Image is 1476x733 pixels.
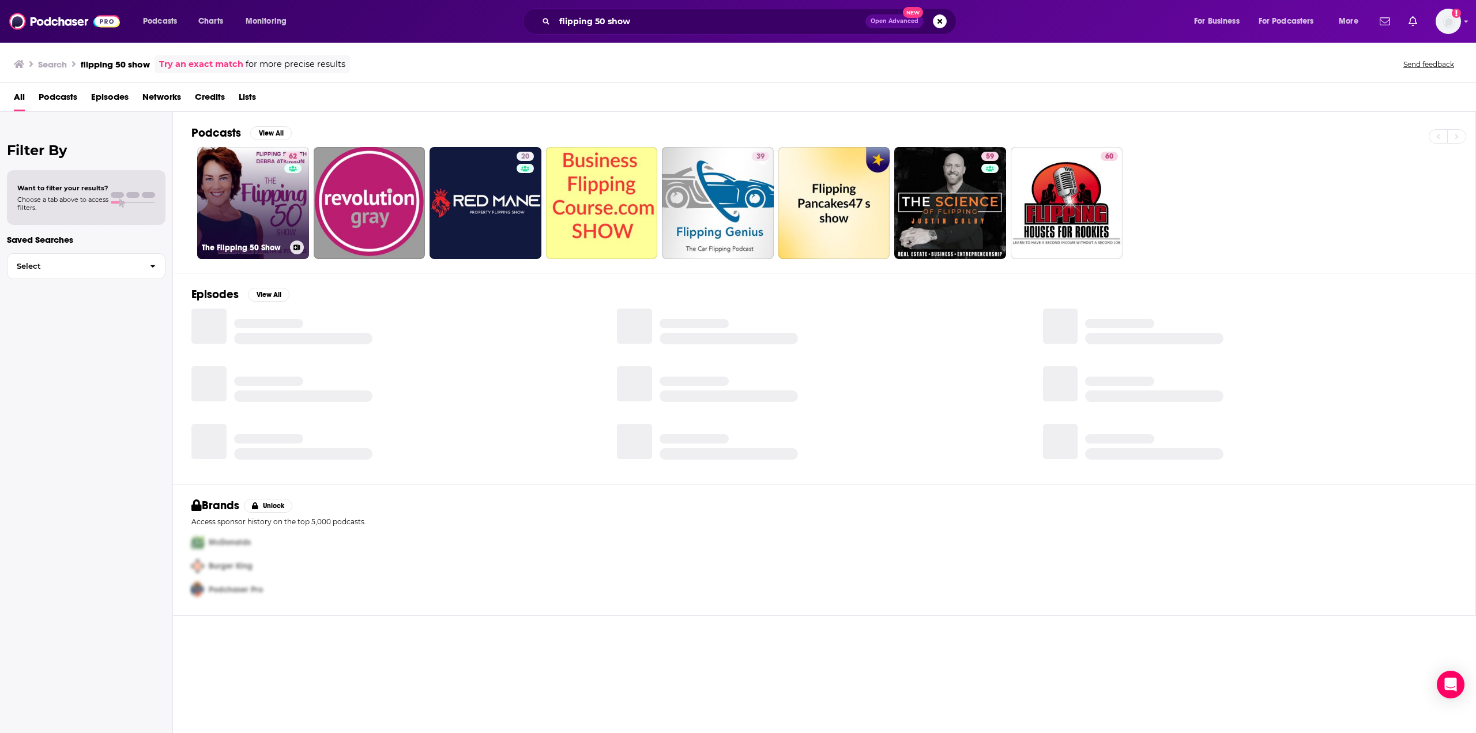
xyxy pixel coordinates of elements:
button: open menu [1251,12,1331,31]
a: Charts [191,12,230,31]
div: Search podcasts, credits, & more... [534,8,967,35]
a: 62The Flipping 50 Show [197,147,309,259]
button: View All [248,288,289,302]
h2: Brands [191,498,239,513]
a: 59 [981,152,999,161]
span: for more precise results [246,58,345,71]
span: 60 [1105,151,1113,163]
img: Third Pro Logo [187,578,209,602]
a: Show notifications dropdown [1404,12,1422,31]
span: McDonalds [209,537,251,547]
a: PodcastsView All [191,126,292,140]
a: Credits [195,88,225,111]
img: Podchaser - Follow, Share and Rate Podcasts [9,10,120,32]
h3: flipping 50 show [81,59,150,70]
span: Podchaser Pro [209,585,263,595]
a: Try an exact match [159,58,243,71]
span: 20 [521,151,529,163]
a: 60 [1101,152,1118,161]
button: open menu [238,12,302,31]
a: 20 [430,147,541,259]
img: User Profile [1436,9,1461,34]
span: Monitoring [246,13,287,29]
a: EpisodesView All [191,287,289,302]
span: New [903,7,924,18]
h2: Episodes [191,287,239,302]
button: Send feedback [1400,59,1458,69]
a: Networks [142,88,181,111]
a: Lists [239,88,256,111]
a: 59 [894,147,1006,259]
button: open menu [1186,12,1254,31]
a: All [14,88,25,111]
button: Unlock [244,499,293,513]
span: 39 [756,151,765,163]
a: 39 [752,152,769,161]
span: Open Advanced [871,18,918,24]
span: 62 [289,151,297,163]
button: View All [250,126,292,140]
a: 20 [517,152,534,161]
a: 39 [662,147,774,259]
span: Choose a tab above to access filters. [17,196,108,212]
h2: Filter By [7,142,165,159]
h3: The Flipping 50 Show [202,243,285,253]
span: Want to filter your results? [17,184,108,192]
h2: Podcasts [191,126,241,140]
p: Access sponsor history on the top 5,000 podcasts. [191,517,1457,526]
span: Logged in as Ashley_Beenen [1436,9,1461,34]
a: Episodes [91,88,129,111]
span: For Business [1194,13,1240,29]
span: More [1339,13,1358,29]
span: Charts [198,13,223,29]
img: Second Pro Logo [187,554,209,578]
span: For Podcasters [1259,13,1314,29]
p: Saved Searches [7,234,165,245]
a: Podcasts [39,88,77,111]
button: open menu [135,12,192,31]
button: open menu [1331,12,1373,31]
span: 59 [986,151,994,163]
button: Show profile menu [1436,9,1461,34]
input: Search podcasts, credits, & more... [555,12,865,31]
a: 62 [284,152,302,161]
button: Select [7,253,165,279]
span: Burger King [209,561,253,571]
span: Podcasts [143,13,177,29]
svg: Add a profile image [1452,9,1461,18]
button: Open AdvancedNew [865,14,924,28]
a: 60 [1011,147,1123,259]
a: Show notifications dropdown [1375,12,1395,31]
span: Select [7,262,141,270]
h3: Search [38,59,67,70]
div: Open Intercom Messenger [1437,671,1464,698]
img: First Pro Logo [187,531,209,554]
